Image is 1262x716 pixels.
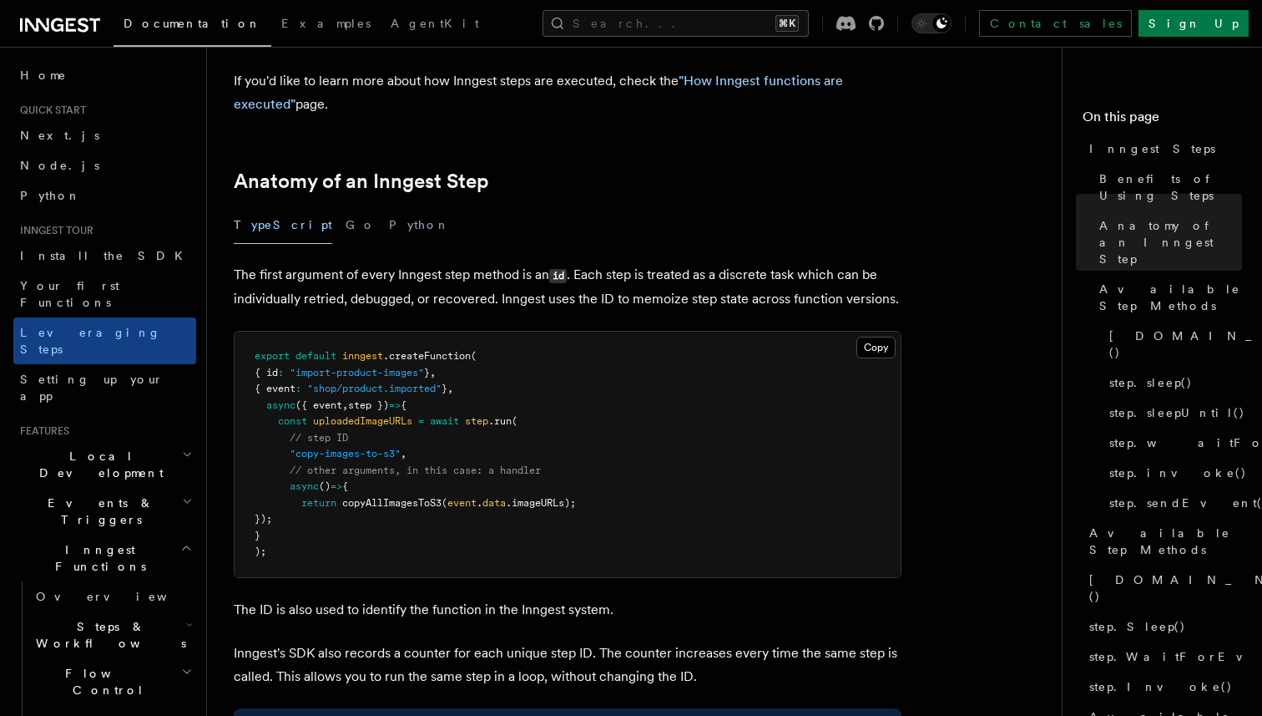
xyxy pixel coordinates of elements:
span: Inngest tour [13,224,93,237]
a: Inngest Steps [1083,134,1242,164]
span: Overview [36,590,208,603]
span: step.sleep() [1109,374,1193,391]
span: step.sleepUntil() [1109,404,1245,421]
span: Inngest Functions [13,541,180,575]
span: } [255,530,260,541]
span: // other arguments, in this case: a handler [290,465,541,476]
span: step [465,415,488,427]
a: Examples [271,5,381,45]
span: Available Step Methods [1099,281,1242,314]
button: Copy [856,337,896,358]
h4: On this page [1083,107,1242,134]
span: async [266,399,295,411]
button: TypeScript [234,206,332,244]
span: ( [512,415,517,427]
span: Anatomy of an Inngest Step [1099,217,1242,267]
span: ( [442,497,447,509]
span: Documentation [124,17,261,30]
span: : [278,367,284,378]
span: return [301,497,336,509]
a: step.waitForEvent() [1103,428,1242,458]
span: default [295,350,336,362]
a: Setting up your app [13,364,196,411]
span: , [430,367,436,378]
span: Home [20,67,67,84]
a: Anatomy of an Inngest Step [1093,211,1242,274]
span: = [418,415,424,427]
a: Overview [29,581,196,612]
p: Inngest's SDK also records a counter for each unique step ID. The counter increases every time th... [234,642,901,688]
span: const [278,415,307,427]
a: Available Step Methods [1093,274,1242,321]
span: } [424,367,430,378]
span: , [342,399,348,411]
span: await [430,415,459,427]
a: Benefits of Using Steps [1093,164,1242,211]
span: Python [20,189,81,202]
button: Toggle dark mode [911,13,952,33]
span: , [447,383,453,394]
span: { [342,480,348,492]
a: step.Sleep() [1083,612,1242,642]
span: step.Sleep() [1089,618,1186,635]
span: "shop/product.imported" [307,383,442,394]
kbd: ⌘K [775,15,799,32]
code: id [549,269,567,283]
span: Setting up your app [20,373,164,403]
span: => [331,480,342,492]
span: .run [488,415,512,427]
a: Contact sales [979,10,1132,37]
button: Local Development [13,441,196,488]
span: Flow Control [29,665,181,698]
button: Inngest Functions [13,535,196,581]
span: Events & Triggers [13,495,182,528]
p: The ID is also used to identify the function in the Inngest system. [234,598,901,622]
span: uploadedImageURLs [313,415,412,427]
p: If you'd like to learn more about how Inngest steps are executed, check the page. [234,69,901,116]
span: Benefits of Using Steps [1099,170,1242,204]
span: : [295,383,301,394]
a: Python [13,180,196,211]
span: { id [255,367,278,378]
a: Node.js [13,150,196,180]
span: data [482,497,506,509]
span: step.invoke() [1109,465,1247,481]
span: Features [13,424,69,438]
a: Next.js [13,120,196,150]
button: Search...⌘K [543,10,809,37]
a: step.invoke() [1103,458,1242,488]
a: Your first Functions [13,271,196,317]
span: step }) [348,399,389,411]
span: async [290,480,319,492]
span: Quick start [13,104,86,117]
span: { event [255,383,295,394]
p: The first argument of every Inngest step method is an . Each step is treated as a discrete task w... [234,263,901,311]
span: Steps & Workflows [29,618,186,652]
span: ( [471,350,477,362]
a: Home [13,60,196,90]
span: }); [255,513,272,525]
span: Install the SDK [20,249,193,262]
span: Next.js [20,129,99,142]
span: () [319,480,331,492]
span: export [255,350,290,362]
span: , [401,448,406,460]
a: Install the SDK [13,241,196,271]
a: step.sleepUntil() [1103,398,1242,428]
span: } [442,383,447,394]
a: step.Invoke() [1083,672,1242,702]
span: "import-product-images" [290,367,424,378]
span: Examples [281,17,371,30]
span: copyAllImagesToS3 [342,497,442,509]
button: Steps & Workflows [29,612,196,658]
a: [DOMAIN_NAME]() [1103,321,1242,368]
span: AgentKit [391,17,479,30]
span: inngest [342,350,383,362]
span: Node.js [20,159,99,172]
span: // step ID [290,432,348,444]
span: "copy-images-to-s3" [290,448,401,460]
span: step.Invoke() [1089,678,1233,695]
a: Documentation [114,5,271,47]
span: event [447,497,477,509]
span: .createFunction [383,350,471,362]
